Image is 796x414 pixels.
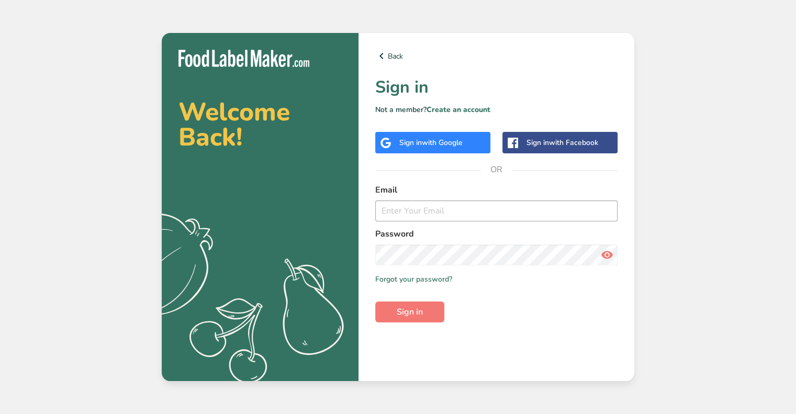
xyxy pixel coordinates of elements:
[481,154,512,185] span: OR
[397,306,423,318] span: Sign in
[422,138,463,148] span: with Google
[427,105,490,115] a: Create an account
[178,50,309,67] img: Food Label Maker
[399,137,463,148] div: Sign in
[549,138,598,148] span: with Facebook
[375,301,444,322] button: Sign in
[375,75,618,100] h1: Sign in
[375,50,618,62] a: Back
[526,137,598,148] div: Sign in
[375,228,618,240] label: Password
[375,104,618,115] p: Not a member?
[375,184,618,196] label: Email
[375,274,452,285] a: Forgot your password?
[375,200,618,221] input: Enter Your Email
[178,99,342,150] h2: Welcome Back!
